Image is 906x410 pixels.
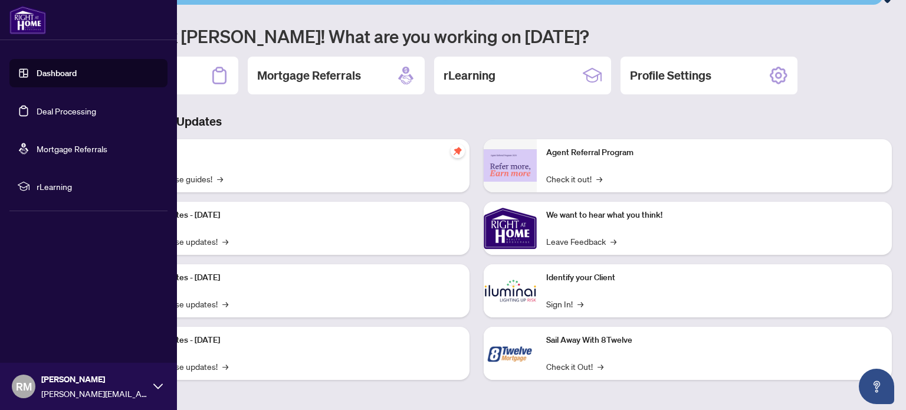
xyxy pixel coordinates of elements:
p: Platform Updates - [DATE] [124,334,460,347]
span: → [222,360,228,373]
a: Check it Out!→ [546,360,603,373]
span: → [217,172,223,185]
span: [PERSON_NAME] [41,373,147,386]
button: Open asap [859,369,894,404]
span: → [610,235,616,248]
h2: Profile Settings [630,67,711,84]
h1: Welcome back [PERSON_NAME]! What are you working on [DATE]? [61,25,892,47]
a: Check it out!→ [546,172,602,185]
span: [PERSON_NAME][EMAIL_ADDRESS][DOMAIN_NAME] [41,387,147,400]
img: logo [9,6,46,34]
a: Dashboard [37,68,77,78]
img: Sail Away With 8Twelve [484,327,537,380]
img: Identify your Client [484,264,537,317]
p: Identify your Client [546,271,882,284]
span: pushpin [451,144,465,158]
a: Sign In!→ [546,297,583,310]
h2: Mortgage Referrals [257,67,361,84]
img: Agent Referral Program [484,149,537,182]
span: rLearning [37,180,159,193]
a: Deal Processing [37,106,96,116]
a: Mortgage Referrals [37,143,107,154]
img: We want to hear what you think! [484,202,537,255]
p: Platform Updates - [DATE] [124,209,460,222]
span: → [598,360,603,373]
p: Platform Updates - [DATE] [124,271,460,284]
span: → [596,172,602,185]
p: We want to hear what you think! [546,209,882,222]
span: → [222,297,228,310]
p: Sail Away With 8Twelve [546,334,882,347]
h3: Brokerage & Industry Updates [61,113,892,130]
span: → [222,235,228,248]
h2: rLearning [444,67,495,84]
p: Agent Referral Program [546,146,882,159]
span: → [577,297,583,310]
p: Self-Help [124,146,460,159]
span: RM [16,378,32,395]
a: Leave Feedback→ [546,235,616,248]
